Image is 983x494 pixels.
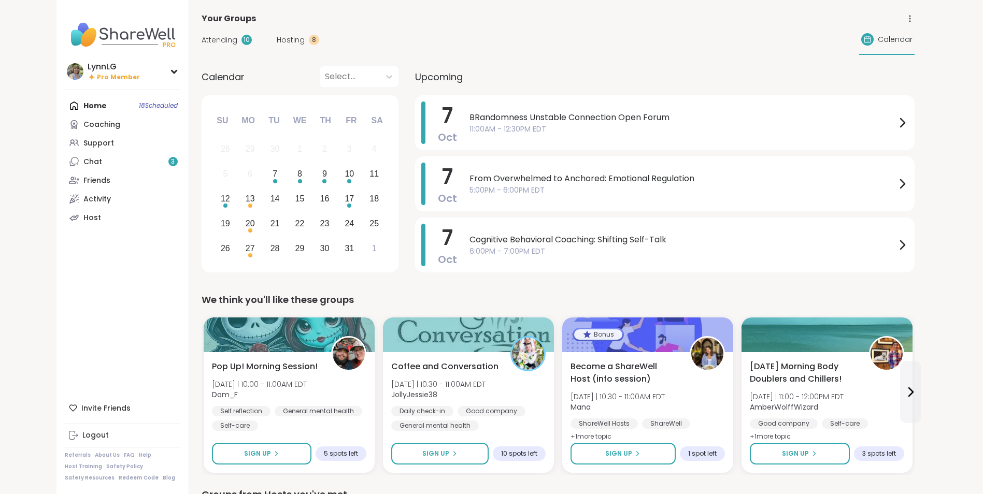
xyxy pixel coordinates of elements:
[369,167,379,181] div: 11
[458,406,525,416] div: Good company
[65,452,91,459] a: Referrals
[83,157,102,167] div: Chat
[65,190,180,208] a: Activity
[297,167,302,181] div: 8
[119,474,159,482] a: Redeem Code
[372,142,377,156] div: 4
[289,212,311,235] div: Choose Wednesday, October 22nd, 2025
[239,212,261,235] div: Choose Monday, October 20th, 2025
[574,329,622,340] div: Bonus
[363,237,386,259] div: Choose Saturday, November 1st, 2025
[512,338,544,370] img: JollyJessie38
[289,237,311,259] div: Choose Wednesday, October 29th, 2025
[270,241,280,255] div: 28
[65,426,180,445] a: Logout
[442,101,453,130] span: 7
[215,138,237,161] div: Not available Sunday, September 28th, 2025
[246,241,255,255] div: 27
[264,163,286,185] div: Choose Tuesday, October 7th, 2025
[469,172,896,185] span: From Overwhelmed to Anchored: Emotional Regulation
[314,138,336,161] div: Not available Thursday, October 2nd, 2025
[246,216,255,230] div: 20
[642,418,690,429] div: ShareWell
[246,142,255,156] div: 29
[295,216,305,230] div: 22
[275,406,362,416] div: General mental health
[309,35,319,45] div: 8
[295,241,305,255] div: 29
[571,391,665,402] span: [DATE] | 10:30 - 11:00AM EDT
[338,163,361,185] div: Choose Friday, October 10th, 2025
[422,449,449,458] span: Sign Up
[270,216,280,230] div: 21
[95,452,120,459] a: About Us
[688,449,717,458] span: 1 spot left
[391,406,453,416] div: Daily check-in
[202,35,237,46] span: Attending
[391,389,437,400] b: JollyJessie38
[83,213,101,223] div: Host
[289,188,311,210] div: Choose Wednesday, October 15th, 2025
[264,237,286,259] div: Choose Tuesday, October 28th, 2025
[65,115,180,134] a: Coaching
[246,192,255,206] div: 13
[314,109,337,132] div: Th
[314,188,336,210] div: Choose Thursday, October 16th, 2025
[345,241,354,255] div: 31
[320,216,330,230] div: 23
[469,185,896,196] span: 5:00PM - 6:00PM EDT
[264,188,286,210] div: Choose Tuesday, October 14th, 2025
[322,142,327,156] div: 2
[273,167,277,181] div: 7
[782,449,809,458] span: Sign Up
[750,443,850,464] button: Sign Up
[314,212,336,235] div: Choose Thursday, October 23rd, 2025
[469,124,896,135] span: 11:00AM - 12:30PM EDT
[469,246,896,257] span: 6:00PM - 7:00PM EDT
[469,234,896,246] span: Cognitive Behavioral Coaching: Shifting Self-Talk
[571,418,638,429] div: ShareWell Hosts
[333,338,365,370] img: Dom_F
[221,192,230,206] div: 12
[369,192,379,206] div: 18
[391,443,489,464] button: Sign Up
[215,188,237,210] div: Choose Sunday, October 12th, 2025
[106,463,143,470] a: Safety Policy
[221,216,230,230] div: 19
[277,35,305,46] span: Hosting
[65,474,115,482] a: Safety Resources
[82,430,109,441] div: Logout
[139,452,151,459] a: Help
[212,389,238,400] b: Dom_F
[363,212,386,235] div: Choose Saturday, October 25th, 2025
[442,162,453,191] span: 7
[83,120,120,130] div: Coaching
[212,406,270,416] div: Self reflection
[324,449,358,458] span: 5 spots left
[239,237,261,259] div: Choose Monday, October 27th, 2025
[239,188,261,210] div: Choose Monday, October 13th, 2025
[289,163,311,185] div: Choose Wednesday, October 8th, 2025
[862,449,896,458] span: 3 spots left
[215,163,237,185] div: Not available Sunday, October 5th, 2025
[415,70,463,84] span: Upcoming
[320,192,330,206] div: 16
[264,212,286,235] div: Choose Tuesday, October 21st, 2025
[391,420,479,431] div: General mental health
[345,192,354,206] div: 17
[65,17,180,53] img: ShareWell Nav Logo
[215,212,237,235] div: Choose Sunday, October 19th, 2025
[372,241,377,255] div: 1
[83,138,114,149] div: Support
[571,443,676,464] button: Sign Up
[691,338,723,370] img: Mana
[345,167,354,181] div: 10
[65,208,180,227] a: Host
[270,142,280,156] div: 30
[65,463,102,470] a: Host Training
[571,360,678,385] span: Become a ShareWell Host (info session)
[391,379,486,389] span: [DATE] | 10:30 - 11:00AM EDT
[211,109,234,132] div: Su
[202,70,245,84] span: Calendar
[345,216,354,230] div: 24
